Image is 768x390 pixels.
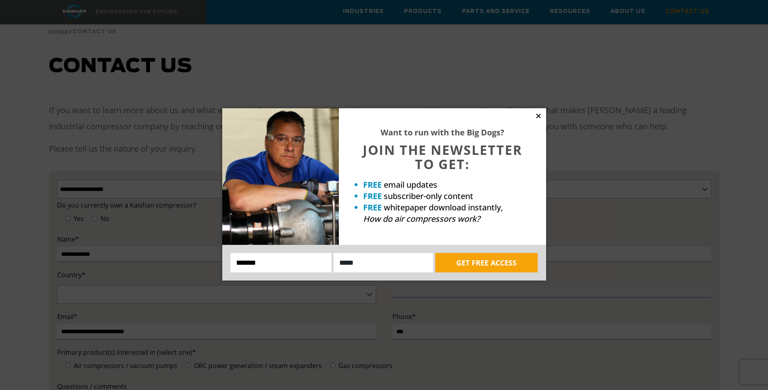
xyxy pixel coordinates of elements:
input: Email [334,253,433,272]
span: whitepaper download instantly, [384,202,503,213]
span: JOIN THE NEWSLETTER TO GET: [363,141,522,173]
strong: FREE [363,202,382,213]
span: subscriber-only content [384,191,473,201]
input: Name: [230,253,332,272]
span: email updates [384,179,437,190]
button: GET FREE ACCESS [435,253,538,272]
em: How do air compressors work? [363,213,480,224]
strong: Want to run with the Big Dogs? [381,127,504,138]
button: Close [535,112,542,120]
strong: FREE [363,179,382,190]
strong: FREE [363,191,382,201]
